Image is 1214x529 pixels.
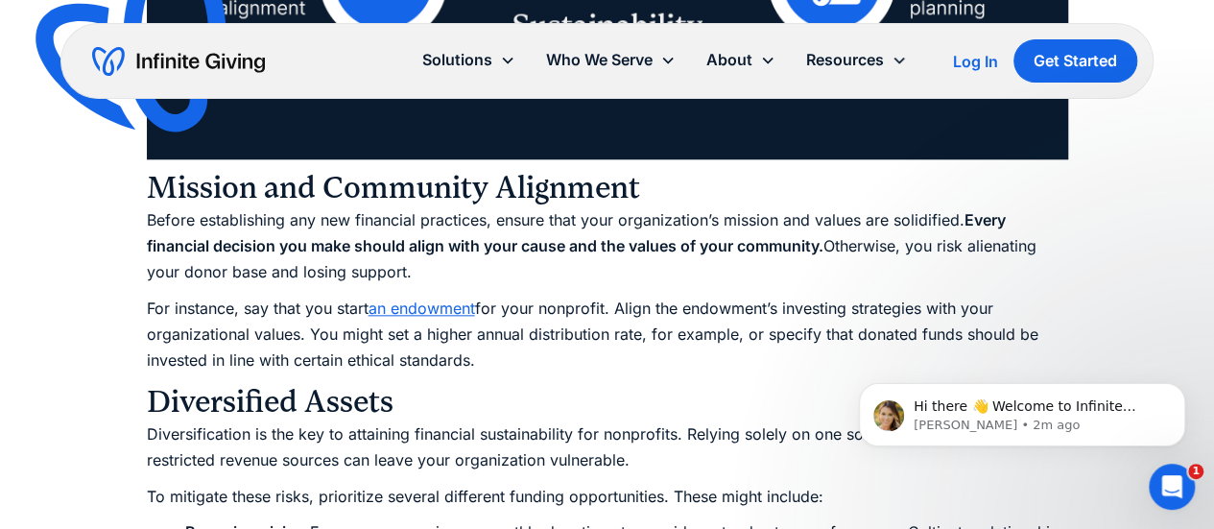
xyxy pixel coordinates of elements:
a: home [92,46,265,77]
div: Solutions [407,39,531,81]
div: Solutions [422,47,492,73]
div: Log In [953,54,998,69]
iframe: Intercom live chat [1149,464,1195,510]
div: Resources [791,39,922,81]
span: 1 [1188,464,1203,479]
iframe: Intercom notifications message [830,343,1214,477]
div: About [691,39,791,81]
p: Diversification is the key to attaining financial sustainability for nonprofits. Relying solely o... [147,421,1068,473]
div: Who We Serve [531,39,691,81]
p: Before establishing any new financial practices, ensure that your organization’s mission and valu... [147,207,1068,286]
a: an endowment [369,299,475,318]
div: Resources [806,47,884,73]
h3: Mission and Community Alignment [147,169,1068,207]
p: To mitigate these risks, prioritize several different funding opportunities. These might include: [147,484,1068,510]
h3: Diversified Assets [147,383,1068,421]
a: Get Started [1013,39,1137,83]
a: Log In [953,50,998,73]
div: About [706,47,752,73]
strong: Every financial decision you make should align with your cause and the values of your community. [147,210,1006,255]
div: Who We Serve [546,47,653,73]
p: For instance, say that you start for your nonprofit. Align the endowment’s investing strategies w... [147,296,1068,374]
